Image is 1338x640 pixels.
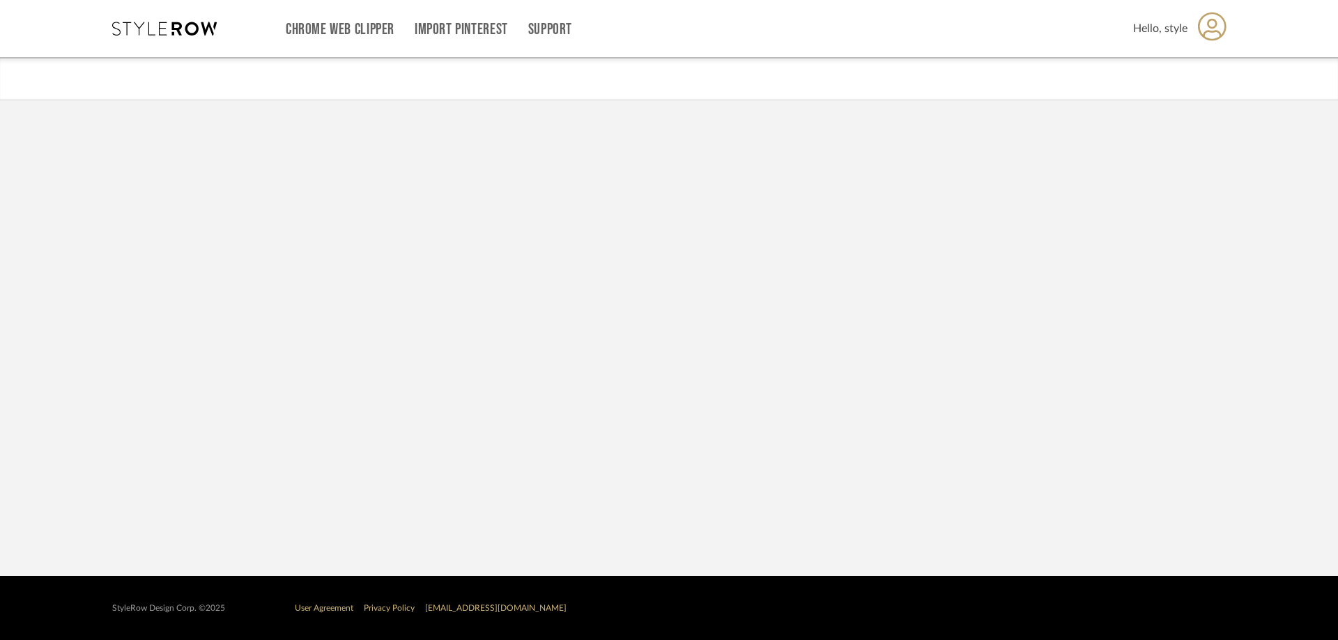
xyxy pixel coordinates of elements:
[415,24,508,36] a: Import Pinterest
[112,603,225,614] div: StyleRow Design Corp. ©2025
[364,604,415,612] a: Privacy Policy
[1133,20,1187,37] span: Hello, style
[528,24,572,36] a: Support
[286,24,394,36] a: Chrome Web Clipper
[295,604,353,612] a: User Agreement
[425,604,567,612] a: [EMAIL_ADDRESS][DOMAIN_NAME]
